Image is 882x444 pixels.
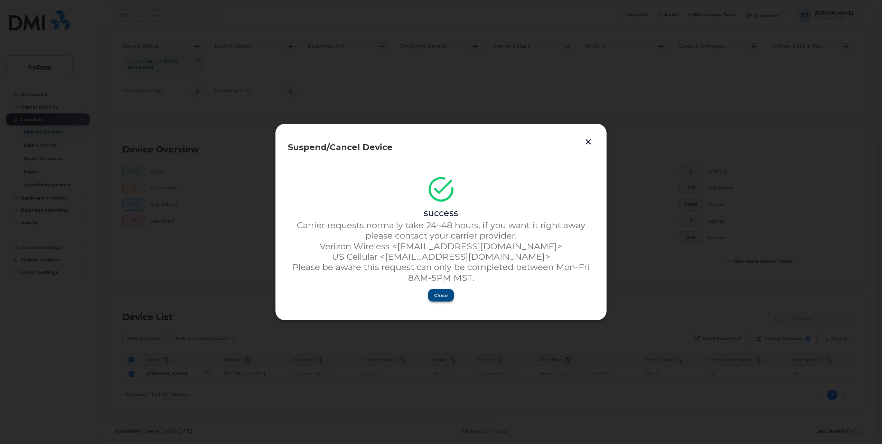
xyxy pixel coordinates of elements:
iframe: Messenger Launcher [852,414,877,439]
button: Close [428,289,454,302]
p: Verizon Wireless <[EMAIL_ADDRESS][DOMAIN_NAME]> [288,241,594,251]
p: Please be aware this request can only be completed between Mon-Fri 8AM-5PM MST. [288,262,594,283]
div: Suspend/Cancel Device [288,143,594,151]
div: success [288,208,594,218]
p: Carrier requests normally take 24–48 hours, if you want it right away please contact your carrier... [288,220,594,241]
span: Close [434,292,448,299]
p: US Cellular <[EMAIL_ADDRESS][DOMAIN_NAME]> [288,251,594,262]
